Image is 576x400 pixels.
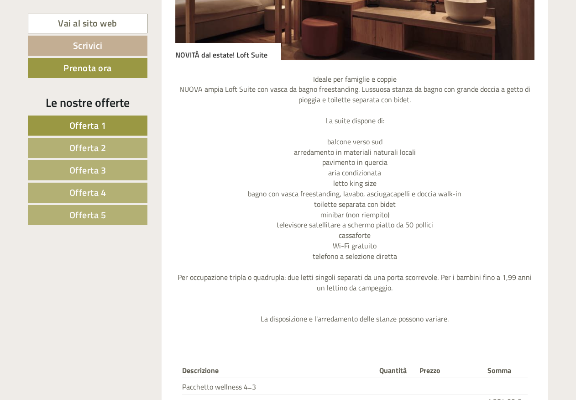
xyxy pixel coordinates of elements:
th: Prezzo [416,363,484,378]
span: Offerta 1 [69,118,106,132]
a: Prenota ora [28,58,147,78]
th: Somma [484,363,528,378]
span: Offerta 4 [69,185,106,200]
div: Le nostre offerte [28,94,147,111]
td: Pacchetto wellness 4=3 [182,378,376,394]
a: Vai al sito web [28,14,147,33]
span: Offerta 3 [69,163,106,177]
a: Scrivici [28,36,147,56]
div: NOVITÀ dal estate! Loft Suite [175,43,281,60]
span: Offerta 5 [69,208,106,222]
p: Ideale per famiglie e coppie NUOVA ampia Loft Suite con vasca da bagno freestanding. Lussuosa sta... [175,74,535,324]
th: Descrizione [182,363,376,378]
span: Offerta 2 [69,141,106,155]
th: Quantità [376,363,416,378]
